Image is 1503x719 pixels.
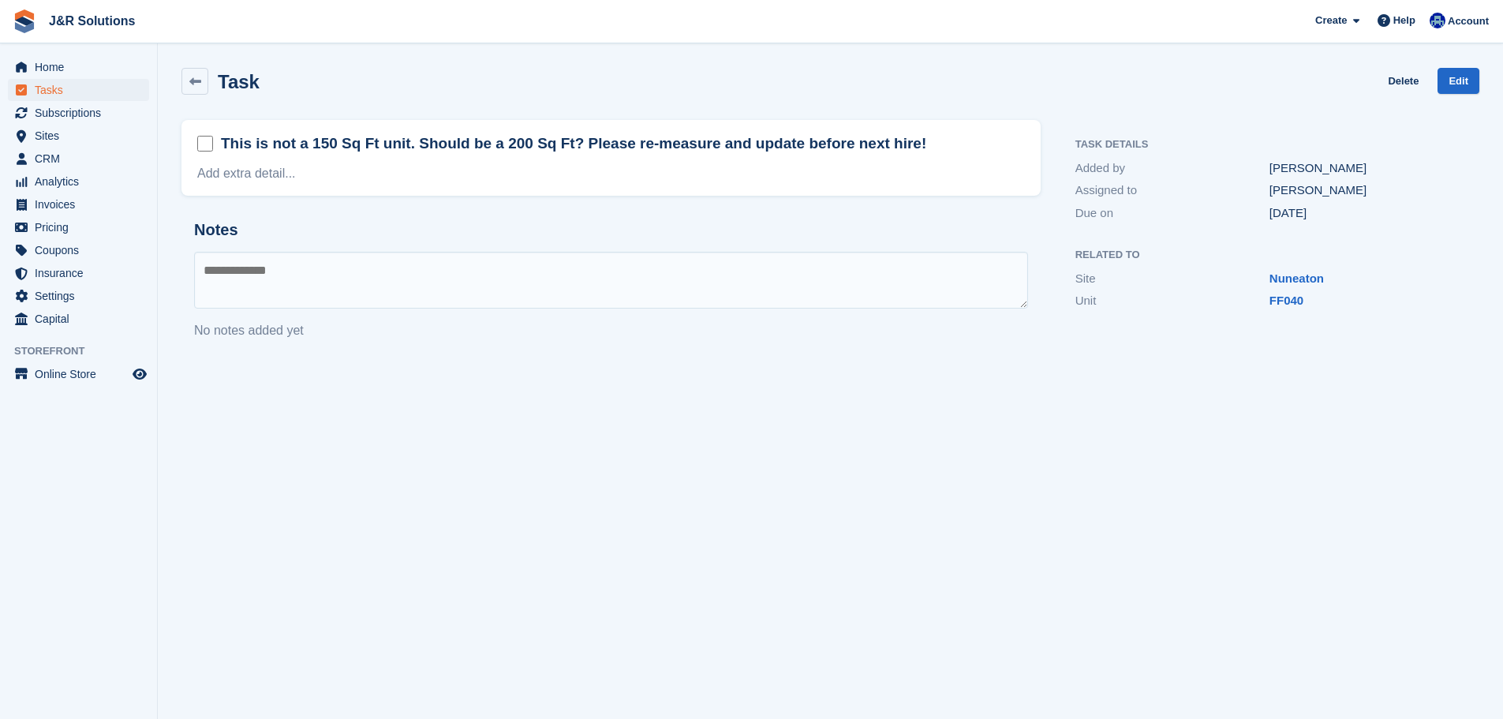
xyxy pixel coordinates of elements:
span: Subscriptions [35,102,129,124]
a: Edit [1438,68,1479,94]
a: menu [8,262,149,284]
a: menu [8,125,149,147]
span: Pricing [35,216,129,238]
span: Invoices [35,193,129,215]
div: [DATE] [1269,204,1464,223]
div: [PERSON_NAME] [1269,182,1464,200]
a: menu [8,102,149,124]
span: Settings [35,285,129,307]
a: menu [8,56,149,78]
a: menu [8,79,149,101]
div: Site [1075,270,1269,288]
h2: Related to [1075,249,1464,261]
span: Help [1393,13,1415,28]
span: Create [1315,13,1347,28]
span: Home [35,56,129,78]
div: Due on [1075,204,1269,223]
h2: Task Details [1075,139,1464,151]
h2: This is not a 150 Sq Ft unit. Should be a 200 Sq Ft? Please re-measure and update before next hire! [221,133,926,154]
a: menu [8,216,149,238]
span: Sites [35,125,129,147]
a: J&R Solutions [43,8,141,34]
span: Tasks [35,79,129,101]
span: Capital [35,308,129,330]
a: Nuneaton [1269,271,1324,285]
a: menu [8,148,149,170]
span: Online Store [35,363,129,385]
a: menu [8,363,149,385]
span: No notes added yet [194,324,304,337]
div: Assigned to [1075,182,1269,200]
span: Account [1448,13,1489,29]
a: menu [8,239,149,261]
a: menu [8,285,149,307]
a: menu [8,308,149,330]
a: Preview store [130,365,149,384]
img: stora-icon-8386f47178a22dfd0bd8f6a31ec36ba5ce8667c1dd55bd0f319d3a0aa187defe.svg [13,9,36,33]
span: Storefront [14,343,157,359]
span: Analytics [35,170,129,193]
div: Unit [1075,292,1269,310]
h2: Task [218,71,260,92]
a: menu [8,170,149,193]
span: CRM [35,148,129,170]
a: Add extra detail... [197,167,296,180]
div: Added by [1075,159,1269,178]
div: [PERSON_NAME] [1269,159,1464,178]
a: Delete [1388,68,1419,94]
span: Insurance [35,262,129,284]
a: menu [8,193,149,215]
span: Coupons [35,239,129,261]
a: FF040 [1269,294,1303,307]
img: Macie Adcock [1430,13,1445,28]
h2: Notes [194,221,1028,239]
